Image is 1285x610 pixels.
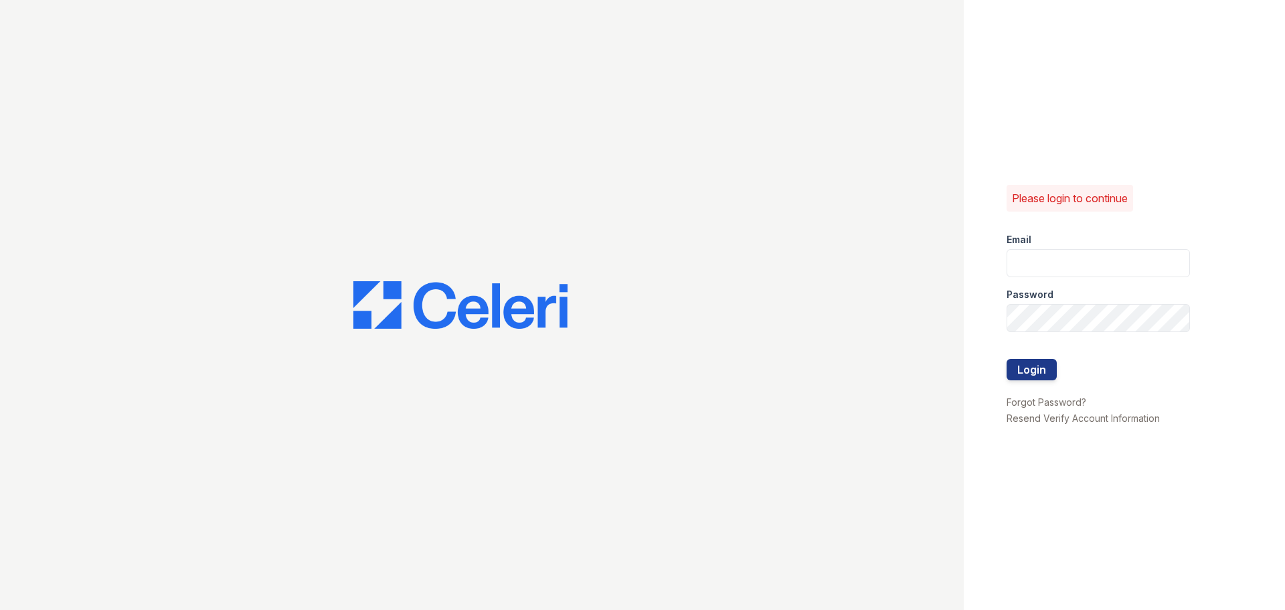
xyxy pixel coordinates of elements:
label: Password [1007,288,1053,301]
a: Forgot Password? [1007,396,1086,408]
p: Please login to continue [1012,190,1128,206]
button: Login [1007,359,1057,380]
img: CE_Logo_Blue-a8612792a0a2168367f1c8372b55b34899dd931a85d93a1a3d3e32e68fde9ad4.png [353,281,568,329]
label: Email [1007,233,1031,246]
a: Resend Verify Account Information [1007,412,1160,424]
